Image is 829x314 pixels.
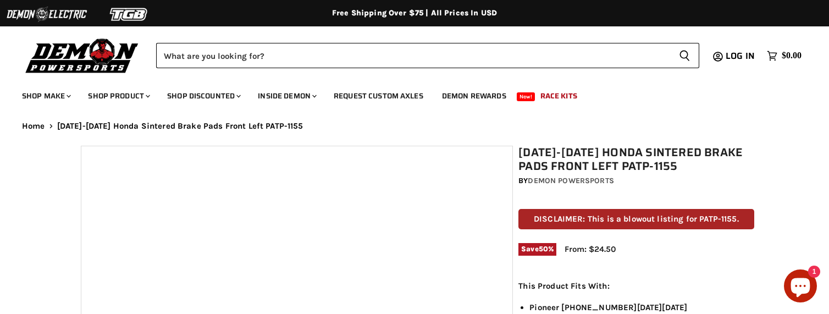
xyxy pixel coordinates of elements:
[761,48,807,64] a: $0.00
[325,85,432,107] a: Request Custom Axles
[518,279,754,293] p: This Product Fits With:
[782,51,802,61] span: $0.00
[250,85,323,107] a: Inside Demon
[518,243,556,255] span: Save %
[159,85,247,107] a: Shop Discounted
[5,4,88,25] img: Demon Electric Logo 2
[518,209,754,229] p: DISCLAIMER: This is a blowout listing for PATP-1155.
[539,245,548,253] span: 50
[721,51,761,61] a: Log in
[529,301,754,314] li: Pioneer [PHONE_NUMBER][DATE][DATE]
[80,85,157,107] a: Shop Product
[726,49,755,63] span: Log in
[517,92,535,101] span: New!
[518,175,754,187] div: by
[22,122,45,131] a: Home
[156,43,670,68] input: Search
[156,43,699,68] form: Product
[434,85,515,107] a: Demon Rewards
[565,244,616,254] span: From: $24.50
[14,80,799,107] ul: Main menu
[518,146,754,173] h1: [DATE]-[DATE] Honda Sintered Brake Pads Front Left PATP-1155
[88,4,170,25] img: TGB Logo 2
[22,36,142,75] img: Demon Powersports
[528,176,614,185] a: Demon Powersports
[57,122,303,131] span: [DATE]-[DATE] Honda Sintered Brake Pads Front Left PATP-1155
[532,85,585,107] a: Race Kits
[670,43,699,68] button: Search
[14,85,78,107] a: Shop Make
[781,269,820,305] inbox-online-store-chat: Shopify online store chat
